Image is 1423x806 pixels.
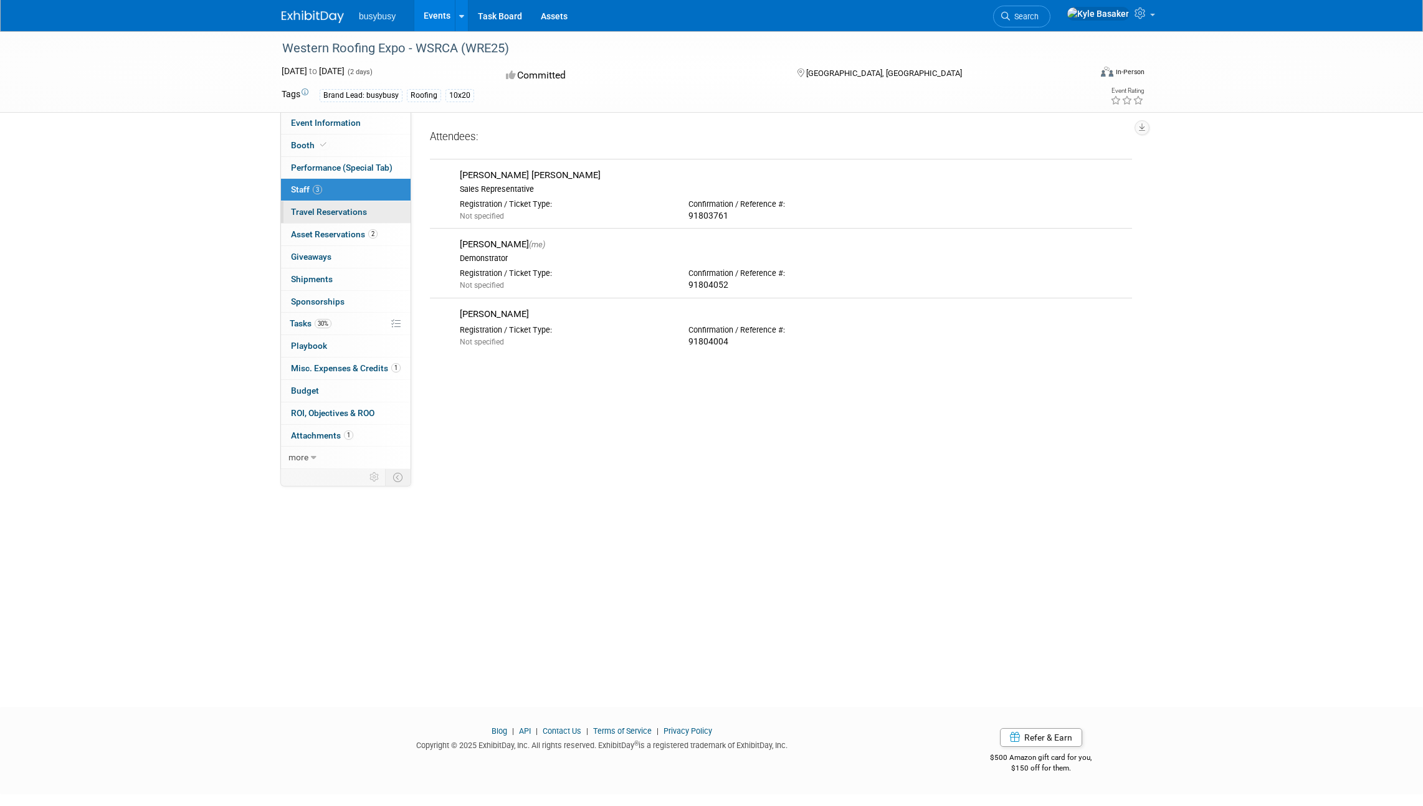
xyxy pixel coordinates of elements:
span: Staff [291,184,322,194]
div: [PERSON_NAME] [460,308,1127,320]
span: 1 [391,363,401,372]
span: (me) [529,240,545,249]
span: Giveaways [291,252,331,262]
a: Attachments1 [281,425,411,447]
div: Confirmation / Reference #: [688,268,898,278]
span: | [533,726,541,736]
a: Playbook [281,335,411,357]
a: Blog [492,726,507,736]
a: Staff3 [281,179,411,201]
a: API [519,726,531,736]
div: Confirmation / Reference #: [688,325,898,335]
a: Booth [281,135,411,156]
div: Copyright © 2025 ExhibitDay, Inc. All rights reserved. ExhibitDay is a registered trademark of Ex... [282,737,922,751]
span: Tasks [290,318,331,328]
a: Terms of Service [593,726,652,736]
div: $150 off for them. [941,763,1142,774]
td: Tags [282,88,308,102]
a: Search [993,6,1050,27]
a: ROI, Objectives & ROO [281,402,411,424]
td: Toggle Event Tabs [386,469,411,485]
div: Roofing [407,89,441,102]
a: Misc. Expenses & Credits1 [281,358,411,379]
span: Shipments [291,274,333,284]
i: Booth reservation complete [320,141,326,148]
span: Attachments [291,430,353,440]
div: Registration / Ticket Type: [460,268,670,278]
span: 1 [344,430,353,440]
span: | [509,726,517,736]
div: [PERSON_NAME] [PERSON_NAME] [460,169,1127,181]
div: Attendees: [430,130,1132,146]
a: Tasks30% [281,313,411,334]
div: 91804004 [688,336,898,348]
img: Format-Inperson.png [1101,67,1113,77]
a: Event Information [281,112,411,134]
td: Personalize Event Tab Strip [364,469,386,485]
span: [DATE] [DATE] [282,66,345,76]
a: Travel Reservations [281,201,411,223]
div: 91803761 [688,211,898,222]
div: Sales Representative [460,184,1127,194]
sup: ® [634,740,639,747]
div: 91804052 [688,280,898,291]
div: $500 Amazon gift card for you, [941,744,1142,773]
span: | [654,726,662,736]
a: Performance (Special Tab) [281,157,411,179]
div: Brand Lead: busybusy [320,89,402,102]
a: Shipments [281,268,411,290]
a: Privacy Policy [664,726,712,736]
div: Registration / Ticket Type: [460,325,670,335]
div: In-Person [1115,67,1145,77]
span: (2 days) [346,68,373,76]
span: ROI, Objectives & ROO [291,408,374,418]
div: [PERSON_NAME] [460,239,1127,250]
a: Asset Reservations2 [281,224,411,245]
div: Event Rating [1110,88,1144,94]
span: Asset Reservations [291,229,378,239]
img: ExhibitDay [282,11,344,23]
span: Playbook [291,341,327,351]
div: Western Roofing Expo - WSRCA (WRE25) [278,37,1071,60]
span: | [583,726,591,736]
div: Demonstrator [460,254,1127,263]
a: Sponsorships [281,291,411,313]
span: [GEOGRAPHIC_DATA], [GEOGRAPHIC_DATA] [806,69,962,78]
a: Contact Us [543,726,581,736]
span: Performance (Special Tab) [291,163,393,173]
a: Giveaways [281,246,411,268]
div: Registration / Ticket Type: [460,199,670,209]
img: Kyle Basaker [1067,7,1130,21]
span: Sponsorships [291,296,345,306]
a: more [281,447,411,468]
span: Search [1010,12,1039,21]
span: Booth [291,140,329,150]
span: 30% [315,319,331,328]
span: Budget [291,386,319,396]
span: Travel Reservations [291,207,367,217]
div: Event Format [1016,65,1145,83]
span: busybusy [359,11,396,21]
span: more [288,452,308,462]
span: Misc. Expenses & Credits [291,363,401,373]
span: Not specified [460,281,504,290]
div: 10x20 [445,89,474,102]
span: Not specified [460,212,504,220]
div: Confirmation / Reference #: [688,199,898,209]
a: Refer & Earn [1000,728,1082,747]
span: Event Information [291,118,361,128]
a: Budget [281,380,411,402]
div: Committed [502,65,778,87]
span: Not specified [460,338,504,346]
span: to [307,66,319,76]
span: 2 [368,229,378,239]
span: 3 [313,185,322,194]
